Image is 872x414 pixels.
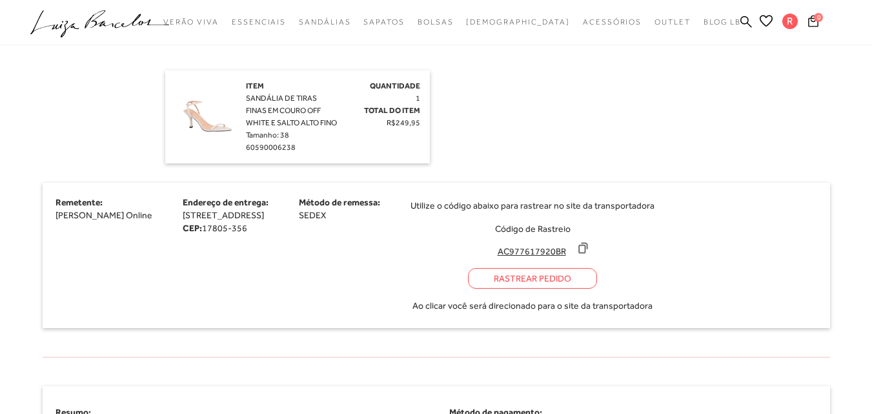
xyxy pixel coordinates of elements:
[583,17,642,26] span: Acessórios
[163,17,219,26] span: Verão Viva
[175,80,239,145] img: SANDÁLIA DE TIRAS FINAS EM COURO OFF WHITE E SALTO ALTO FINO
[183,210,264,220] span: [STREET_ADDRESS]
[466,10,570,34] a: noSubCategoriesText
[363,10,404,34] a: categoryNavScreenReaderText
[183,223,202,233] strong: CEP:
[583,10,642,34] a: categoryNavScreenReaderText
[246,94,337,127] span: SANDÁLIA DE TIRAS FINAS EM COURO OFF WHITE E SALTO ALTO FINO
[411,199,654,212] span: Utilize o código abaixo para rastrear no site da transportadora
[56,210,152,220] span: [PERSON_NAME] Online
[782,14,798,29] span: R
[704,17,741,26] span: BLOG LB
[299,10,350,34] a: categoryNavScreenReaderText
[654,17,691,26] span: Outlet
[468,268,597,289] a: Rastrear Pedido
[56,197,103,207] span: Remetente:
[163,10,219,34] a: categoryNavScreenReaderText
[704,10,741,34] a: BLOG LB
[232,17,286,26] span: Essenciais
[387,118,420,127] span: R$249,95
[299,17,350,26] span: Sandálias
[299,197,380,207] span: Método de remessa:
[418,10,454,34] a: categoryNavScreenReaderText
[412,299,653,312] span: Ao clicar você será direcionado para o site da transportadora
[246,130,289,140] span: Tamanho: 38
[363,17,404,26] span: Sapatos
[232,10,286,34] a: categoryNavScreenReaderText
[202,223,247,233] span: 17805-356
[246,143,296,152] span: 60590006238
[246,81,264,90] span: Item
[654,10,691,34] a: categoryNavScreenReaderText
[466,17,570,26] span: [DEMOGRAPHIC_DATA]
[299,210,326,220] span: SEDEX
[495,223,571,234] span: Código de Rastreio
[416,94,420,103] span: 1
[418,17,454,26] span: Bolsas
[776,13,804,33] button: R
[364,106,420,115] span: Total do Item
[370,81,420,90] span: Quantidade
[814,13,823,22] span: 0
[804,14,822,32] button: 0
[183,197,269,207] span: Endereço de entrega:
